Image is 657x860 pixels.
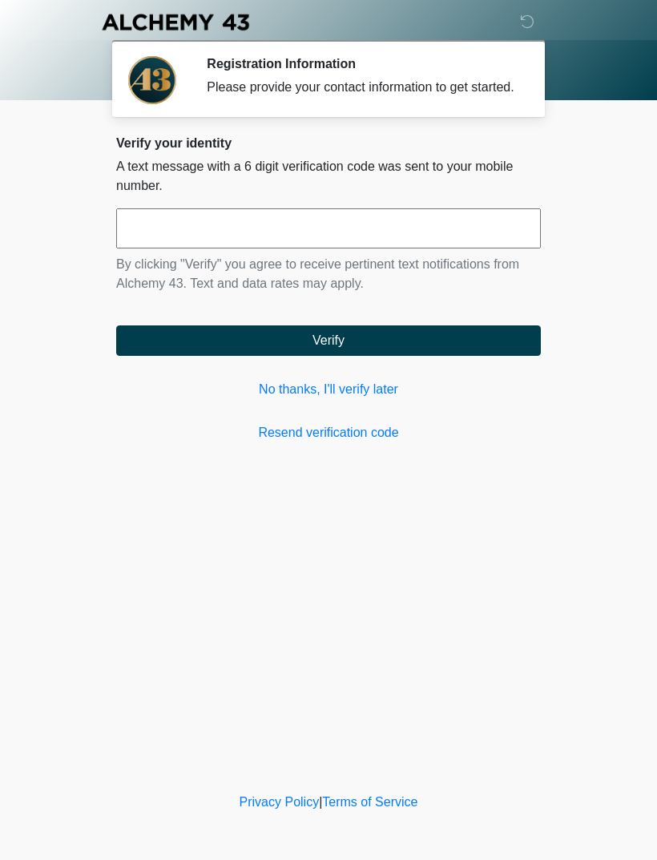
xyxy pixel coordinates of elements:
[116,380,541,399] a: No thanks, I'll verify later
[100,12,251,32] img: Alchemy 43 Logo
[116,255,541,293] p: By clicking "Verify" you agree to receive pertinent text notifications from Alchemy 43. Text and ...
[240,795,320,809] a: Privacy Policy
[128,56,176,104] img: Agent Avatar
[116,157,541,196] p: A text message with a 6 digit verification code was sent to your mobile number.
[116,135,541,151] h2: Verify your identity
[319,795,322,809] a: |
[322,795,417,809] a: Terms of Service
[116,325,541,356] button: Verify
[207,78,517,97] div: Please provide your contact information to get started.
[207,56,517,71] h2: Registration Information
[116,423,541,442] a: Resend verification code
